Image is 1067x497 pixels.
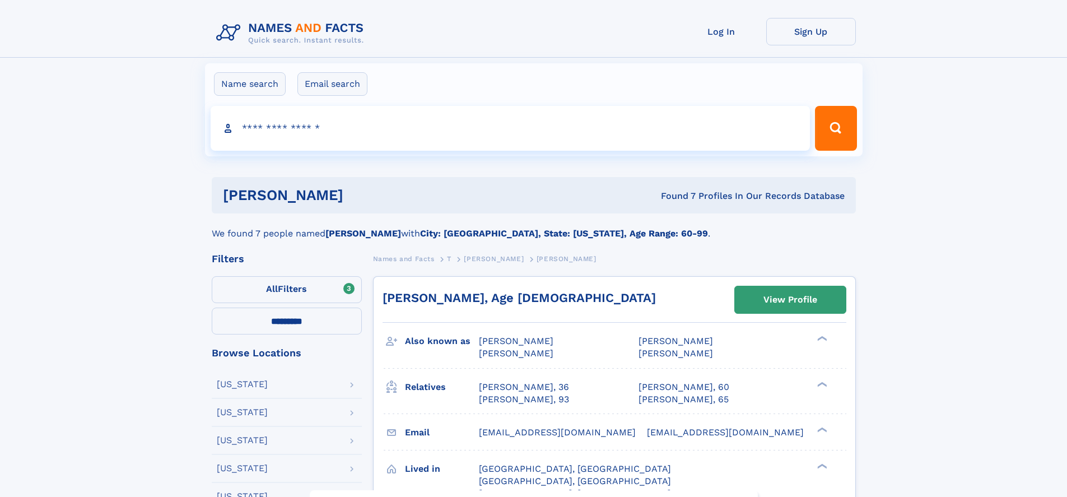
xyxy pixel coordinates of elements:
[325,228,401,239] b: [PERSON_NAME]
[405,423,479,442] h3: Email
[537,255,597,263] span: [PERSON_NAME]
[464,255,524,263] span: [PERSON_NAME]
[735,286,846,313] a: View Profile
[420,228,708,239] b: City: [GEOGRAPHIC_DATA], State: [US_STATE], Age Range: 60-99
[479,348,553,359] span: [PERSON_NAME]
[297,72,367,96] label: Email search
[479,427,636,438] span: [EMAIL_ADDRESS][DOMAIN_NAME]
[814,335,828,342] div: ❯
[447,252,451,266] a: T
[639,336,713,346] span: [PERSON_NAME]
[217,464,268,473] div: [US_STATE]
[217,380,268,389] div: [US_STATE]
[766,18,856,45] a: Sign Up
[214,72,286,96] label: Name search
[212,276,362,303] label: Filters
[447,255,451,263] span: T
[212,348,362,358] div: Browse Locations
[212,18,373,48] img: Logo Names and Facts
[479,476,671,486] span: [GEOGRAPHIC_DATA], [GEOGRAPHIC_DATA]
[479,381,569,393] a: [PERSON_NAME], 36
[217,436,268,445] div: [US_STATE]
[639,348,713,359] span: [PERSON_NAME]
[405,332,479,351] h3: Also known as
[212,254,362,264] div: Filters
[647,427,804,438] span: [EMAIL_ADDRESS][DOMAIN_NAME]
[217,408,268,417] div: [US_STATE]
[464,252,524,266] a: [PERSON_NAME]
[639,393,729,406] a: [PERSON_NAME], 65
[815,106,856,151] button: Search Button
[814,426,828,433] div: ❯
[405,378,479,397] h3: Relatives
[502,190,845,202] div: Found 7 Profiles In Our Records Database
[763,287,817,313] div: View Profile
[373,252,435,266] a: Names and Facts
[479,393,569,406] a: [PERSON_NAME], 93
[814,462,828,470] div: ❯
[405,459,479,479] h3: Lived in
[479,336,553,346] span: [PERSON_NAME]
[639,381,729,393] a: [PERSON_NAME], 60
[479,463,671,474] span: [GEOGRAPHIC_DATA], [GEOGRAPHIC_DATA]
[211,106,810,151] input: search input
[223,188,502,202] h1: [PERSON_NAME]
[814,380,828,388] div: ❯
[383,291,656,305] a: [PERSON_NAME], Age [DEMOGRAPHIC_DATA]
[677,18,766,45] a: Log In
[266,284,278,294] span: All
[212,213,856,240] div: We found 7 people named with .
